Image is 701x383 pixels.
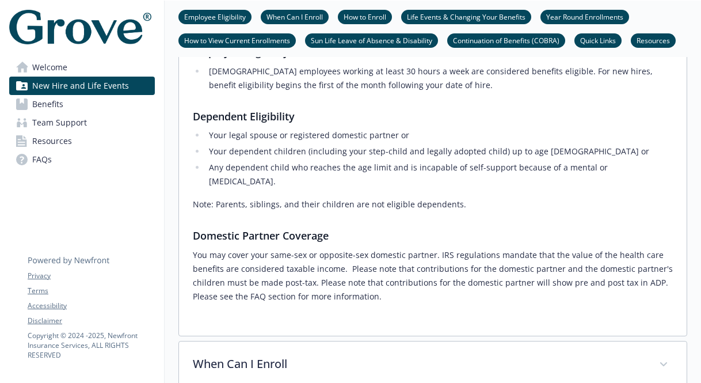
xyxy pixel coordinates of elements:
a: How to View Current Enrollments [178,35,296,45]
p: When Can I Enroll [193,355,645,373]
p: You may cover your same-sex or opposite-sex domestic partner. IRS regulations mandate that the va... [193,248,673,304]
p: Copyright © 2024 - 2025 , Newfront Insurance Services, ALL RIGHTS RESERVED [28,331,154,360]
li: Your dependent children (including your step-child and legally adopted child) up to age [DEMOGRAP... [205,145,673,158]
a: Life Events & Changing Your Benefits [401,11,531,22]
a: Privacy [28,271,154,281]
h3: Domestic Partner Coverage [193,227,673,244]
span: New Hire and Life Events [32,77,129,95]
a: Quick Links [574,35,622,45]
a: Benefits [9,95,155,113]
p: Note: Parents, siblings, and their children are not eligible dependents. [193,198,673,211]
a: FAQs [9,150,155,169]
li: [DEMOGRAPHIC_DATA] employees working at least 30 hours a week are considered benefits eligible. F... [205,65,673,92]
span: Benefits [32,95,63,113]
h3: Dependent Eligibility [193,108,673,124]
a: Resources [631,35,676,45]
a: Welcome [9,58,155,77]
span: Welcome [32,58,67,77]
li: Your legal spouse or registered domestic partner or [205,128,673,142]
span: Resources [32,132,72,150]
a: Continuation of Benefits (COBRA) [447,35,565,45]
a: How to Enroll [338,11,392,22]
a: Accessibility [28,301,154,311]
a: Sun Life Leave of Absence & Disability [305,35,438,45]
a: Team Support [9,113,155,132]
a: When Can I Enroll [261,11,329,22]
a: Employee Eligibility [178,11,252,22]
li: Any dependent child who reaches the age limit and is incapable of self-support because of a menta... [205,161,673,188]
span: Team Support [32,113,87,132]
a: Resources [9,132,155,150]
a: New Hire and Life Events [9,77,155,95]
div: Employee Eligibility [179,35,687,336]
a: Terms [28,286,154,296]
span: FAQs [32,150,52,169]
a: Disclaimer [28,316,154,326]
a: Year Round Enrollments [540,11,629,22]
